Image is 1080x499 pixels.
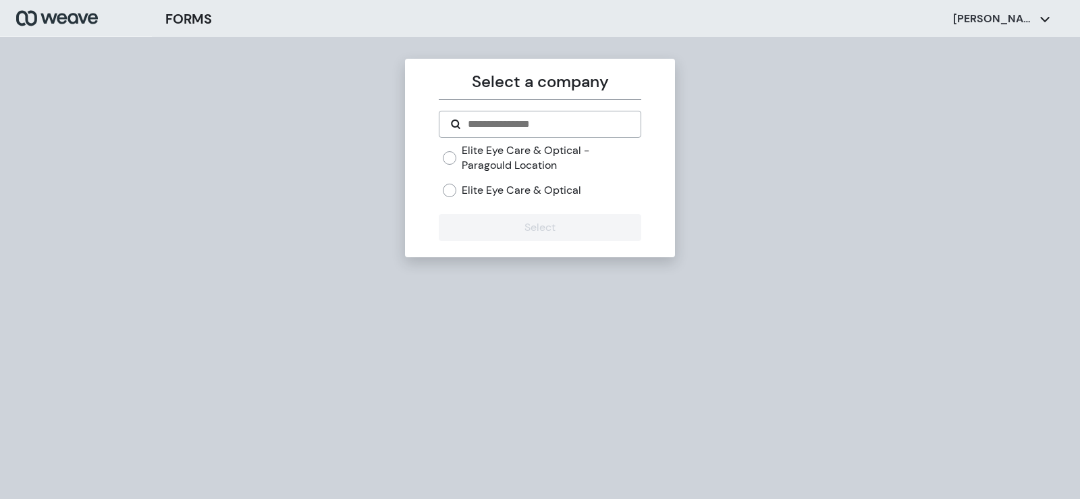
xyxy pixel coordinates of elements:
[462,143,641,172] label: Elite Eye Care & Optical - Paragould Location
[439,214,641,241] button: Select
[462,183,581,198] label: Elite Eye Care & Optical
[466,116,629,132] input: Search
[165,9,212,29] h3: FORMS
[953,11,1034,26] p: [PERSON_NAME]
[439,70,641,94] p: Select a company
